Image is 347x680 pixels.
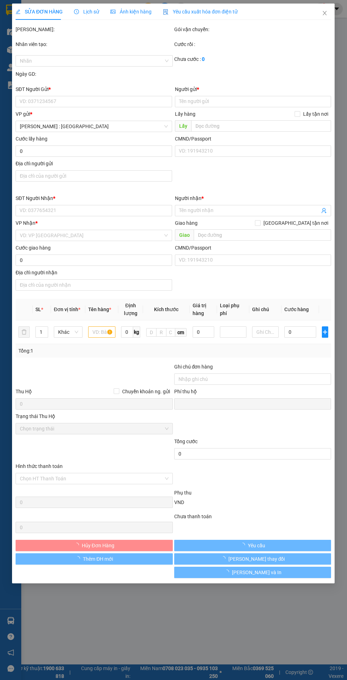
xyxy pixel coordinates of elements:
[315,4,335,23] button: Close
[119,388,173,395] span: Chuyển khoản ng. gửi
[174,499,184,505] span: VND
[124,303,137,316] span: Định lượng
[174,553,331,565] button: [PERSON_NAME] thay đổi
[194,229,331,241] input: Dọc đường
[16,70,173,78] div: Ngày GD:
[175,194,331,202] div: Người nhận
[175,135,331,143] div: CMND/Passport
[175,111,195,117] span: Lấy hàng
[16,9,63,15] span: SỬA ĐƠN HÀNG
[16,170,172,182] input: Địa chỉ của người gửi
[173,489,332,497] div: Phụ thu
[252,326,279,338] input: Ghi Chú
[261,219,331,227] span: [GEOGRAPHIC_DATA] tận nơi
[163,9,169,15] img: icon
[174,40,331,48] div: Cước rồi :
[224,570,232,575] span: loading
[175,229,194,241] span: Giao
[20,121,168,132] span: Hồ Chí Minh : Kho Quận 12
[248,542,265,549] span: Yêu cầu
[174,364,213,370] label: Ghi chú đơn hàng
[301,110,331,118] span: Lấy tận nơi
[16,220,35,226] span: VP Nhận
[54,307,80,312] span: Đơn vị tính
[146,328,157,337] input: D
[16,145,172,157] input: Cước lấy hàng
[174,55,331,63] div: Chưa cước :
[75,556,83,561] span: loading
[202,56,205,62] b: 0
[16,389,32,394] span: Thu Hộ
[240,543,248,548] span: loading
[16,25,173,33] div: [PERSON_NAME]:
[133,326,140,338] span: kg
[16,160,172,167] div: Địa chỉ người gửi
[16,255,172,266] input: Cước giao hàng
[16,279,172,291] input: Địa chỉ của người nhận
[74,9,79,14] span: clock-circle
[175,220,198,226] span: Giao hàng
[110,9,152,15] span: Ảnh kiện hàng
[322,10,328,16] span: close
[16,463,63,469] label: Hình thức thanh toán
[174,25,331,33] div: Gói vận chuyển:
[16,136,47,142] label: Cước lấy hàng
[18,347,173,355] div: Tổng: 1
[16,553,173,565] button: Thêm ĐH mới
[88,326,115,338] input: VD: Bàn, Ghế
[35,307,41,312] span: SL
[174,388,331,398] div: Phí thu hộ
[16,269,172,276] div: Địa chỉ người nhận
[16,40,173,48] div: Nhân viên tạo:
[322,208,327,213] span: user-add
[16,110,172,118] div: VP gửi
[175,244,331,252] div: CMND/Passport
[191,120,331,132] input: Dọc đường
[16,194,172,202] div: SĐT Người Nhận
[232,568,281,576] span: [PERSON_NAME] và In
[174,540,331,551] button: Yêu cầu
[175,85,331,93] div: Người gửi
[88,307,111,312] span: Tên hàng
[221,556,228,561] span: loading
[323,329,328,335] span: plus
[16,245,51,251] label: Cước giao hàng
[16,9,21,14] span: edit
[16,412,173,420] div: Trạng thái Thu Hộ
[322,326,329,338] button: plus
[18,326,30,338] button: delete
[175,120,191,132] span: Lấy
[110,9,115,14] span: picture
[249,299,281,320] th: Ghi chú
[58,327,78,337] span: Khác
[174,439,198,444] span: Tổng cước
[174,567,331,578] button: [PERSON_NAME] và In
[83,555,113,563] span: Thêm ĐH mới
[74,543,82,548] span: loading
[228,555,285,563] span: [PERSON_NAME] thay đổi
[166,328,175,337] input: C
[174,373,331,385] input: Ghi chú đơn hàng
[16,85,172,93] div: SĐT Người Gửi
[20,423,169,434] span: Chọn trạng thái
[173,513,332,520] div: Chưa thanh toán
[193,303,206,316] span: Giá trị hàng
[175,328,187,337] span: cm
[74,9,99,15] span: Lịch sử
[16,540,173,551] button: Hủy Đơn Hàng
[82,542,114,549] span: Hủy Đơn Hàng
[163,9,238,15] span: Yêu cầu xuất hóa đơn điện tử
[285,307,309,312] span: Cước hàng
[156,328,166,337] input: R
[154,307,179,312] span: Kích thước
[217,299,250,320] th: Loại phụ phí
